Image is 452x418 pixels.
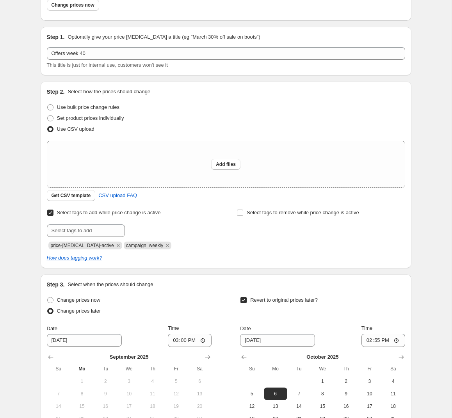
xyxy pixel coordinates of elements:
[337,403,354,409] span: 16
[47,33,65,41] h2: Step 1.
[164,388,188,400] button: Friday September 12 2025
[57,308,101,314] span: Change prices later
[240,363,263,375] th: Sunday
[267,366,284,372] span: Mo
[94,363,117,375] th: Tuesday
[314,391,331,397] span: 8
[144,366,161,372] span: Th
[117,363,141,375] th: Wednesday
[337,378,354,384] span: 2
[141,375,164,388] button: Thursday September 4 2025
[164,242,171,249] button: Remove campaign_weekly
[117,375,141,388] button: Wednesday September 3 2025
[264,388,287,400] button: Monday October 6 2025
[115,242,122,249] button: Remove price-change-job-active
[47,255,102,261] i: How does tagging work?
[334,363,358,375] th: Thursday
[381,375,405,388] button: Saturday October 4 2025
[47,88,65,96] h2: Step 2.
[57,115,124,121] span: Set product prices individually
[97,378,114,384] span: 2
[311,363,334,375] th: Wednesday
[361,325,372,331] span: Time
[358,375,381,388] button: Friday October 3 2025
[117,400,141,413] button: Wednesday September 17 2025
[141,363,164,375] th: Thursday
[191,391,208,397] span: 13
[361,378,378,384] span: 3
[238,352,249,363] button: Show previous month, September 2025
[47,388,70,400] button: Sunday September 7 2025
[94,388,117,400] button: Tuesday September 9 2025
[267,403,284,409] span: 13
[337,366,354,372] span: Th
[141,400,164,413] button: Thursday September 18 2025
[52,2,94,8] span: Change prices now
[202,352,213,363] button: Show next month, October 2025
[45,352,56,363] button: Show previous month, August 2025
[381,388,405,400] button: Saturday October 11 2025
[97,366,114,372] span: Tu
[120,391,137,397] span: 10
[361,334,405,347] input: 12:00
[314,403,331,409] span: 15
[384,366,402,372] span: Sa
[264,400,287,413] button: Monday October 13 2025
[98,192,137,199] span: CSV upload FAQ
[120,378,137,384] span: 3
[70,375,94,388] button: Monday September 1 2025
[188,375,211,388] button: Saturday September 6 2025
[73,366,91,372] span: Mo
[164,375,188,388] button: Friday September 5 2025
[287,400,311,413] button: Tuesday October 14 2025
[240,400,263,413] button: Sunday October 12 2025
[191,403,208,409] span: 20
[168,325,179,331] span: Time
[311,388,334,400] button: Wednesday October 8 2025
[240,388,263,400] button: Sunday October 5 2025
[144,378,161,384] span: 4
[191,366,208,372] span: Sa
[358,363,381,375] th: Friday
[47,334,122,347] input: 9/29/2025
[314,378,331,384] span: 1
[381,363,405,375] th: Saturday
[267,391,284,397] span: 6
[70,388,94,400] button: Monday September 8 2025
[144,391,161,397] span: 11
[211,159,240,170] button: Add files
[73,403,91,409] span: 15
[73,391,91,397] span: 8
[358,400,381,413] button: Friday October 17 2025
[216,161,236,167] span: Add files
[334,400,358,413] button: Thursday October 16 2025
[240,334,315,347] input: 9/29/2025
[57,210,161,215] span: Select tags to add while price change is active
[94,189,142,202] a: CSV upload FAQ
[188,363,211,375] th: Saturday
[311,375,334,388] button: Wednesday October 1 2025
[120,366,137,372] span: We
[51,243,114,248] span: price-change-job-active
[314,366,331,372] span: We
[50,403,67,409] span: 14
[243,403,260,409] span: 12
[47,190,96,201] button: Get CSV template
[384,378,402,384] span: 4
[381,400,405,413] button: Saturday October 18 2025
[117,388,141,400] button: Wednesday September 10 2025
[94,400,117,413] button: Tuesday September 16 2025
[57,104,119,110] span: Use bulk price change rules
[250,297,318,303] span: Revert to original prices later?
[70,400,94,413] button: Monday September 15 2025
[337,391,354,397] span: 9
[94,375,117,388] button: Tuesday September 2 2025
[144,403,161,409] span: 18
[47,47,405,60] input: 30% off holiday sale
[47,363,70,375] th: Sunday
[243,391,260,397] span: 5
[167,378,185,384] span: 5
[50,366,67,372] span: Su
[167,403,185,409] span: 19
[334,388,358,400] button: Thursday October 9 2025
